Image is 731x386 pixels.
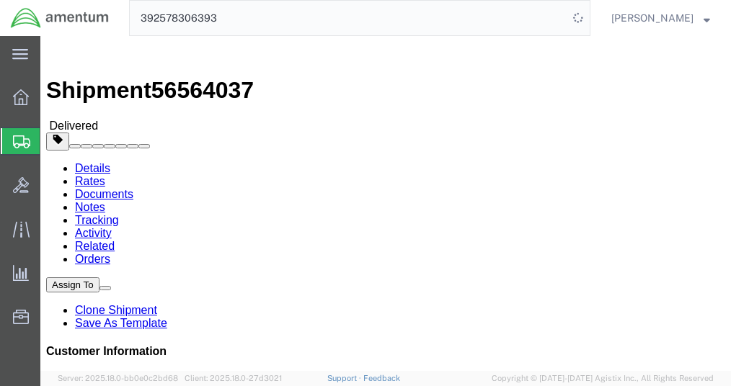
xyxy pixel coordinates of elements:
[130,1,568,35] input: Search for shipment number, reference number
[327,374,363,382] a: Support
[611,9,711,27] button: [PERSON_NAME]
[58,374,178,382] span: Server: 2025.18.0-bb0e0c2bd68
[611,10,694,26] span: Regina Escobar
[40,36,731,371] iframe: FS Legacy Container
[185,374,282,382] span: Client: 2025.18.0-27d3021
[10,7,110,29] img: logo
[492,372,714,385] span: Copyright © [DATE]-[DATE] Agistix Inc., All Rights Reserved
[363,374,400,382] a: Feedback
